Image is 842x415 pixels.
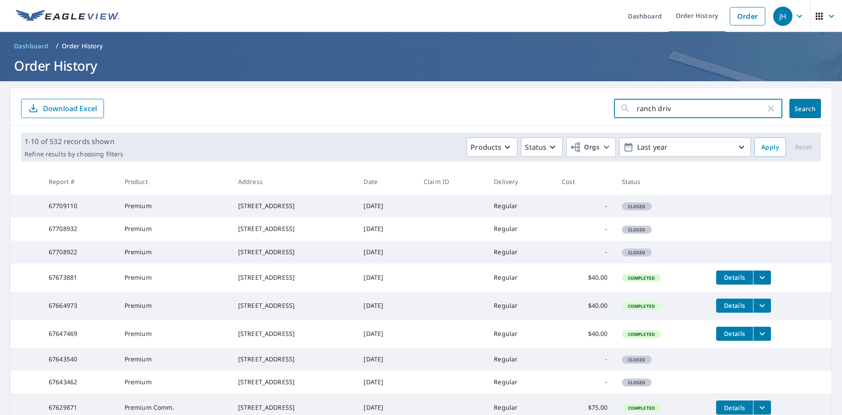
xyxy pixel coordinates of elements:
span: Completed [623,275,660,281]
button: detailsBtn-67673881 [716,271,753,285]
div: [STREET_ADDRESS] [238,202,350,210]
p: Refine results by choosing filters [25,150,123,158]
td: - [555,217,615,240]
button: Download Excel [21,99,104,118]
div: [STREET_ADDRESS] [238,301,350,310]
button: Search [789,99,821,118]
div: [STREET_ADDRESS] [238,224,350,233]
td: 67708922 [42,241,118,263]
span: Details [721,301,748,310]
td: Premium [118,241,231,263]
th: Date [357,169,417,195]
td: [DATE] [357,371,417,393]
td: 67643462 [42,371,118,393]
li: / [56,41,58,51]
button: detailsBtn-67629871 [716,401,753,415]
input: Address, Report #, Claim ID, etc. [637,96,766,121]
span: Completed [623,405,660,411]
td: - [555,195,615,217]
td: [DATE] [357,241,417,263]
th: Status [615,169,710,195]
span: Completed [623,303,660,309]
button: Last year [619,137,751,157]
span: Details [721,404,748,412]
th: Address [231,169,357,195]
div: [STREET_ADDRESS] [238,248,350,256]
button: filesDropdownBtn-67647469 [753,327,771,341]
a: Order [730,7,765,25]
td: 67673881 [42,263,118,292]
td: Premium [118,371,231,393]
td: 67708932 [42,217,118,240]
p: Products [471,142,501,152]
td: Regular [487,241,555,263]
td: Regular [487,371,555,393]
td: $40.00 [555,320,615,348]
th: Cost [555,169,615,195]
span: Details [721,329,748,338]
p: Download Excel [43,104,97,113]
p: 1-10 of 532 records shown [25,136,123,147]
td: $40.00 [555,292,615,320]
div: [STREET_ADDRESS] [238,273,350,282]
td: [DATE] [357,320,417,348]
img: EV Logo [16,10,119,23]
td: Premium [118,217,231,240]
button: detailsBtn-67664973 [716,299,753,313]
button: Orgs [566,137,616,157]
div: JH [773,7,792,26]
button: Products [467,137,517,157]
nav: breadcrumb [11,39,831,53]
span: Closed [623,249,651,256]
td: Regular [487,195,555,217]
td: Premium [118,292,231,320]
td: [DATE] [357,263,417,292]
div: [STREET_ADDRESS] [238,329,350,338]
td: Regular [487,348,555,371]
th: Claim ID [417,169,487,195]
td: 67643540 [42,348,118,371]
a: Dashboard [11,39,52,53]
td: 67709110 [42,195,118,217]
td: Premium [118,320,231,348]
span: Search [796,105,814,113]
td: - [555,371,615,393]
td: [DATE] [357,292,417,320]
td: 67664973 [42,292,118,320]
td: - [555,241,615,263]
td: Premium [118,348,231,371]
td: 67647469 [42,320,118,348]
p: Status [525,142,546,152]
th: Report # [42,169,118,195]
button: Status [521,137,563,157]
td: $40.00 [555,263,615,292]
button: detailsBtn-67647469 [716,327,753,341]
td: Regular [487,263,555,292]
button: filesDropdownBtn-67664973 [753,299,771,313]
span: Closed [623,203,651,209]
span: Closed [623,357,651,363]
div: [STREET_ADDRESS] [238,403,350,412]
p: Order History [62,42,103,51]
td: - [555,348,615,371]
button: filesDropdownBtn-67629871 [753,401,771,415]
span: Closed [623,379,651,386]
span: Completed [623,331,660,337]
th: Product [118,169,231,195]
td: Regular [487,217,555,240]
td: [DATE] [357,195,417,217]
span: Details [721,273,748,281]
td: Premium [118,195,231,217]
p: Last year [634,140,736,155]
td: Regular [487,320,555,348]
button: Apply [754,137,786,157]
span: Dashboard [14,42,49,51]
th: Delivery [487,169,555,195]
td: Premium [118,263,231,292]
span: Closed [623,227,651,233]
span: Orgs [570,142,599,153]
div: [STREET_ADDRESS] [238,355,350,364]
span: Apply [761,142,779,153]
div: [STREET_ADDRESS] [238,378,350,386]
td: [DATE] [357,348,417,371]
